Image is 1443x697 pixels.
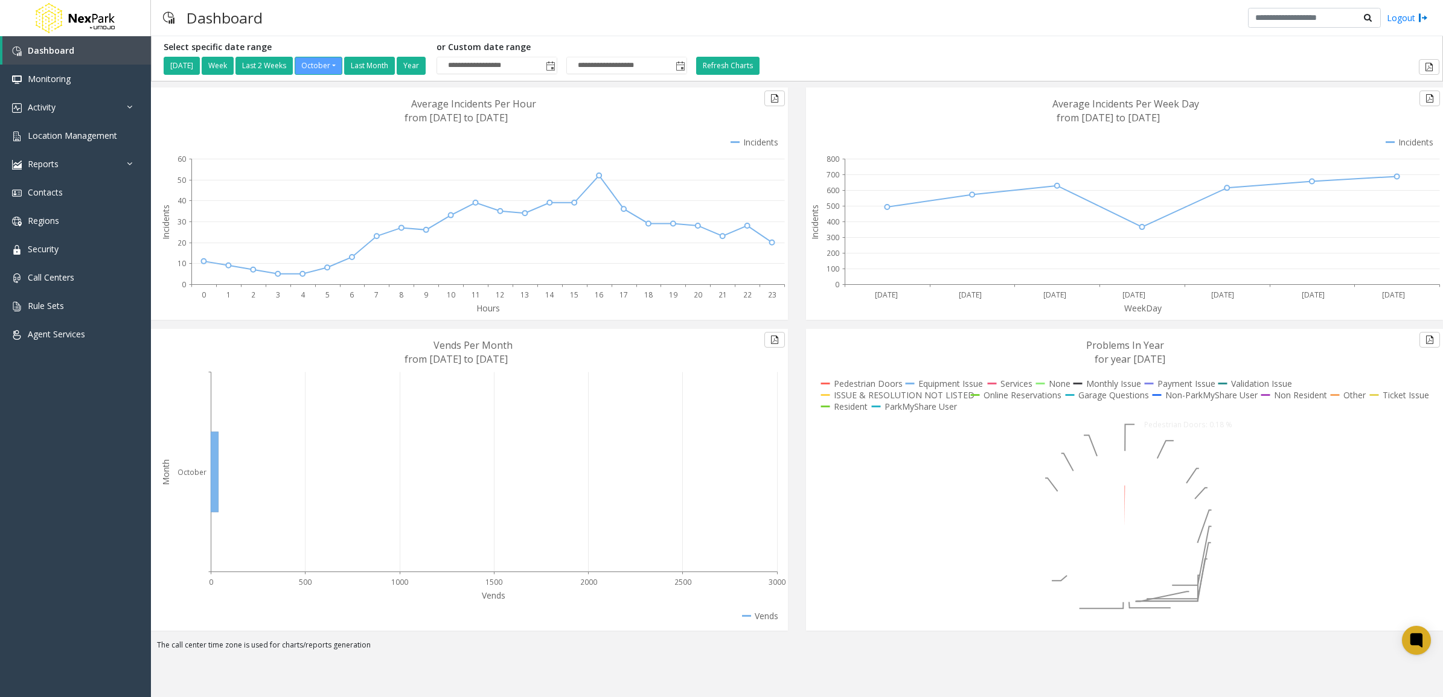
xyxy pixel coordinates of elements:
[12,132,22,141] img: 'icon'
[12,273,22,283] img: 'icon'
[595,290,603,300] text: 16
[1052,97,1199,110] text: Average Incidents Per Week Day
[160,459,171,485] text: Month
[875,290,898,300] text: [DATE]
[160,205,171,240] text: Incidents
[178,467,206,477] text: October
[28,158,59,170] span: Reports
[694,290,702,300] text: 20
[482,590,505,601] text: Vends
[178,175,186,185] text: 50
[472,290,480,300] text: 11
[447,290,455,300] text: 10
[437,42,687,53] h5: or Custom date range
[295,57,342,75] button: October
[28,45,74,56] span: Dashboard
[1043,290,1066,300] text: [DATE]
[764,91,785,106] button: Export to pdf
[12,217,22,226] img: 'icon'
[397,57,426,75] button: Year
[28,130,117,141] span: Location Management
[163,3,174,33] img: pageIcon
[545,290,554,300] text: 14
[827,185,839,196] text: 600
[619,290,628,300] text: 17
[391,577,408,587] text: 1000
[202,290,206,300] text: 0
[809,205,821,240] text: Incidents
[411,97,536,110] text: Average Incidents Per Hour
[164,42,427,53] h5: Select specific date range
[2,36,151,65] a: Dashboard
[827,264,839,274] text: 100
[28,186,63,198] span: Contacts
[1382,290,1405,300] text: [DATE]
[1095,352,1165,366] text: for year [DATE]
[350,290,354,300] text: 6
[28,215,59,226] span: Regions
[424,290,428,300] text: 9
[28,243,59,255] span: Security
[827,232,839,243] text: 300
[178,196,186,206] text: 40
[12,160,22,170] img: 'icon'
[718,290,727,300] text: 21
[181,3,269,33] h3: Dashboard
[178,217,186,227] text: 30
[827,170,839,180] text: 700
[1302,290,1325,300] text: [DATE]
[405,352,508,366] text: from [DATE] to [DATE]
[570,290,578,300] text: 15
[235,57,293,75] button: Last 2 Weeks
[644,290,653,300] text: 18
[1086,339,1164,352] text: Problems In Year
[476,302,500,314] text: Hours
[178,154,186,164] text: 60
[674,577,691,587] text: 2500
[374,290,379,300] text: 7
[1387,11,1428,24] a: Logout
[209,577,213,587] text: 0
[827,154,839,164] text: 800
[28,73,71,84] span: Monitoring
[12,330,22,340] img: 'icon'
[12,75,22,84] img: 'icon'
[202,57,234,75] button: Week
[12,302,22,311] img: 'icon'
[673,57,686,74] span: Toggle popup
[1122,290,1145,300] text: [DATE]
[28,272,74,283] span: Call Centers
[178,258,186,269] text: 10
[1419,91,1440,106] button: Export to pdf
[827,217,839,227] text: 400
[344,57,395,75] button: Last Month
[1419,332,1440,348] button: Export to pdf
[959,290,982,300] text: [DATE]
[768,290,776,300] text: 23
[764,332,785,348] button: Export to pdf
[299,577,312,587] text: 500
[28,101,56,113] span: Activity
[769,577,785,587] text: 3000
[434,339,513,352] text: Vends Per Month
[226,290,231,300] text: 1
[164,57,200,75] button: [DATE]
[12,46,22,56] img: 'icon'
[827,201,839,211] text: 500
[1419,59,1439,75] button: Export to pdf
[1057,111,1160,124] text: from [DATE] to [DATE]
[496,290,504,300] text: 12
[743,290,752,300] text: 22
[151,640,1443,657] div: The call center time zone is used for charts/reports generation
[251,290,255,300] text: 2
[1418,11,1428,24] img: logout
[835,279,839,290] text: 0
[827,248,839,258] text: 200
[301,290,306,300] text: 4
[1144,419,1232,430] text: Pedestrian Doors: 0.18 %
[1211,290,1234,300] text: [DATE]
[485,577,502,587] text: 1500
[276,290,280,300] text: 3
[28,300,64,311] span: Rule Sets
[178,238,186,248] text: 20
